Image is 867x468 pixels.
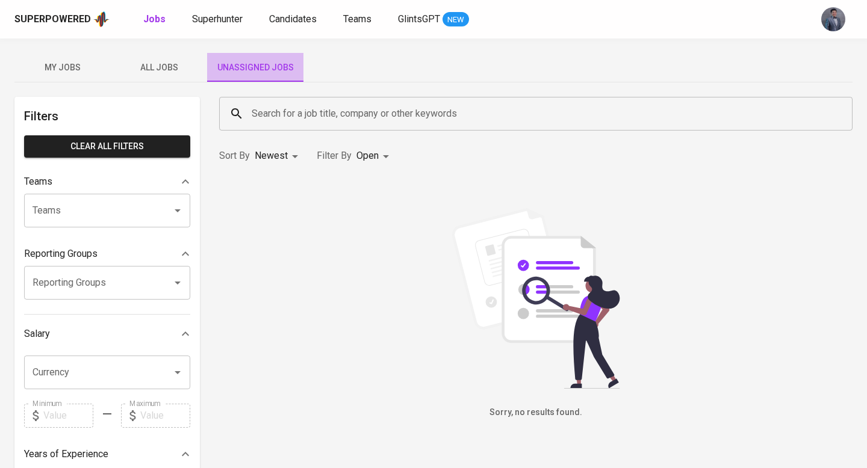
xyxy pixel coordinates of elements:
[356,150,379,161] span: Open
[143,12,168,27] a: Jobs
[93,10,110,28] img: app logo
[24,174,52,189] p: Teams
[24,327,50,341] p: Salary
[43,404,93,428] input: Value
[24,442,190,466] div: Years of Experience
[34,139,181,154] span: Clear All filters
[118,60,200,75] span: All Jobs
[169,202,186,219] button: Open
[143,13,166,25] b: Jobs
[24,170,190,194] div: Teams
[24,135,190,158] button: Clear All filters
[214,60,296,75] span: Unassigned Jobs
[317,149,352,163] p: Filter By
[255,149,288,163] p: Newest
[219,149,250,163] p: Sort By
[269,12,319,27] a: Candidates
[14,13,91,26] div: Superpowered
[443,14,469,26] span: NEW
[24,106,190,126] h6: Filters
[356,145,393,167] div: Open
[24,247,98,261] p: Reporting Groups
[140,404,190,428] input: Value
[24,322,190,346] div: Salary
[192,12,245,27] a: Superhunter
[821,7,845,31] img: jhon@glints.com
[255,145,302,167] div: Newest
[343,12,374,27] a: Teams
[343,13,371,25] span: Teams
[192,13,243,25] span: Superhunter
[398,13,440,25] span: GlintsGPT
[14,10,110,28] a: Superpoweredapp logo
[24,447,108,461] p: Years of Experience
[269,13,317,25] span: Candidates
[169,274,186,291] button: Open
[22,60,104,75] span: My Jobs
[24,242,190,266] div: Reporting Groups
[446,208,626,389] img: file_searching.svg
[219,406,853,419] h6: Sorry, no results found.
[169,364,186,381] button: Open
[398,12,469,27] a: GlintsGPT NEW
